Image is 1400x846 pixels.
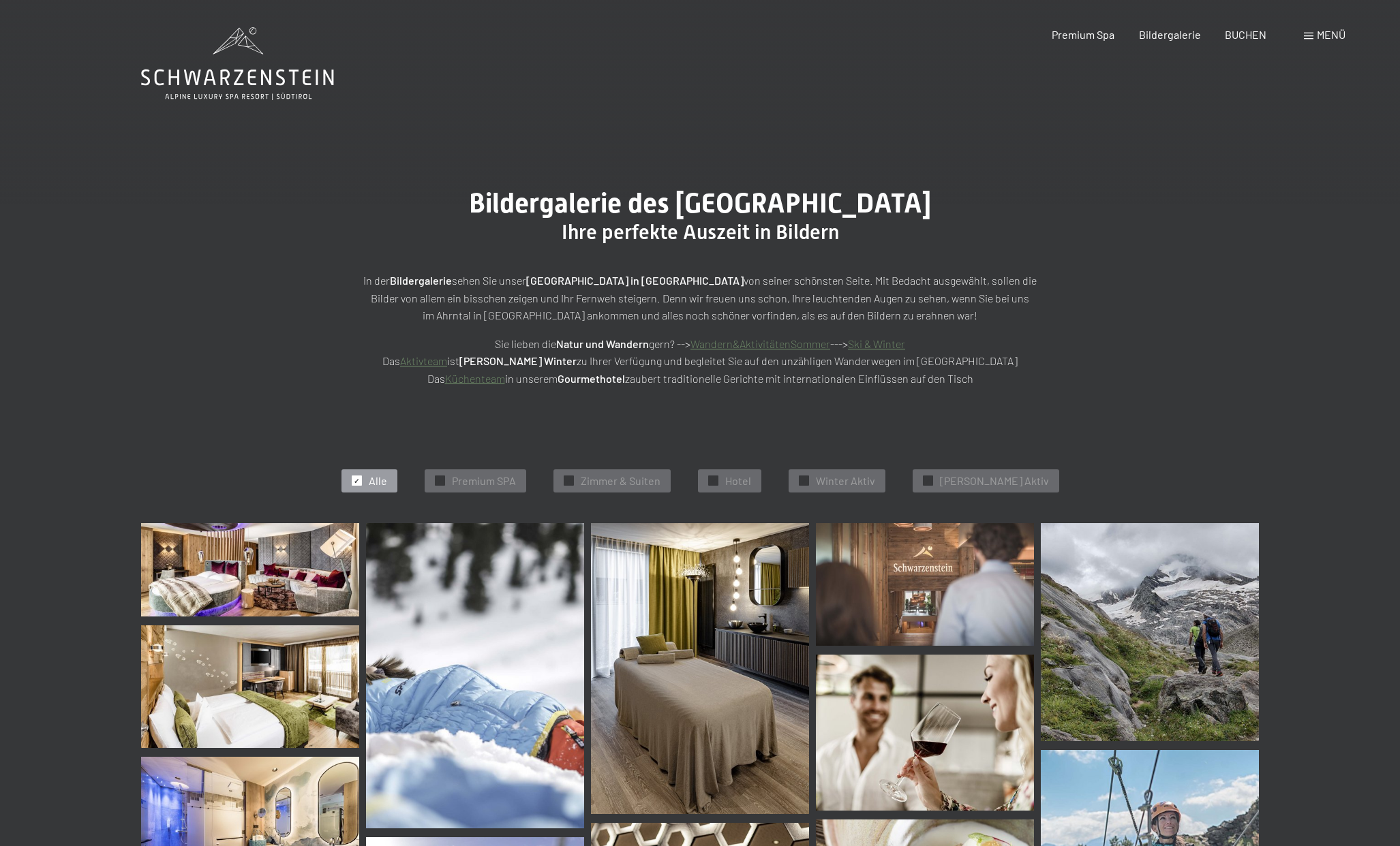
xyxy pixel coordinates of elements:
[816,655,1034,811] img: Bildergalerie
[1317,28,1345,41] span: Menü
[816,473,875,488] span: Winter Aktiv
[940,473,1049,488] span: [PERSON_NAME] Aktiv
[558,372,625,385] strong: Gourmethotel
[562,220,839,244] span: Ihre perfekte Auszeit in Bildern
[526,274,744,287] strong: [GEOGRAPHIC_DATA] in [GEOGRAPHIC_DATA]
[469,187,931,219] span: Bildergalerie des [GEOGRAPHIC_DATA]
[369,473,387,488] span: Alle
[848,337,905,350] a: Ski & Winter
[816,523,1034,646] img: Bildergalerie
[400,354,447,367] a: Aktivteam
[141,523,359,616] img: Bildergalerie
[801,476,806,486] span: ✓
[354,476,359,486] span: ✓
[566,476,571,486] span: ✓
[725,473,751,488] span: Hotel
[1041,523,1259,741] img: Bildergalerie
[1225,28,1266,41] a: BUCHEN
[452,473,516,488] span: Premium SPA
[710,476,716,486] span: ✓
[690,337,830,350] a: Wandern&AktivitätenSommer
[445,372,505,385] a: Küchenteam
[591,523,809,814] img: Bildergalerie
[925,476,930,486] span: ✓
[141,625,359,748] img: Bildergalerie
[437,476,442,486] span: ✓
[1139,28,1201,41] a: Bildergalerie
[390,274,452,287] strong: Bildergalerie
[359,335,1041,388] p: Sie lieben die gern? --> ---> Das ist zu Ihrer Verfügung und begleitet Sie auf den unzähligen Wan...
[1052,28,1114,41] a: Premium Spa
[556,337,649,350] strong: Natur und Wandern
[459,354,577,367] strong: [PERSON_NAME] Winter
[359,272,1041,324] p: In der sehen Sie unser von seiner schönsten Seite. Mit Bedacht ausgewählt, sollen die Bilder von ...
[366,523,584,828] img: Bildergalerie
[581,473,660,488] span: Zimmer & Suiten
